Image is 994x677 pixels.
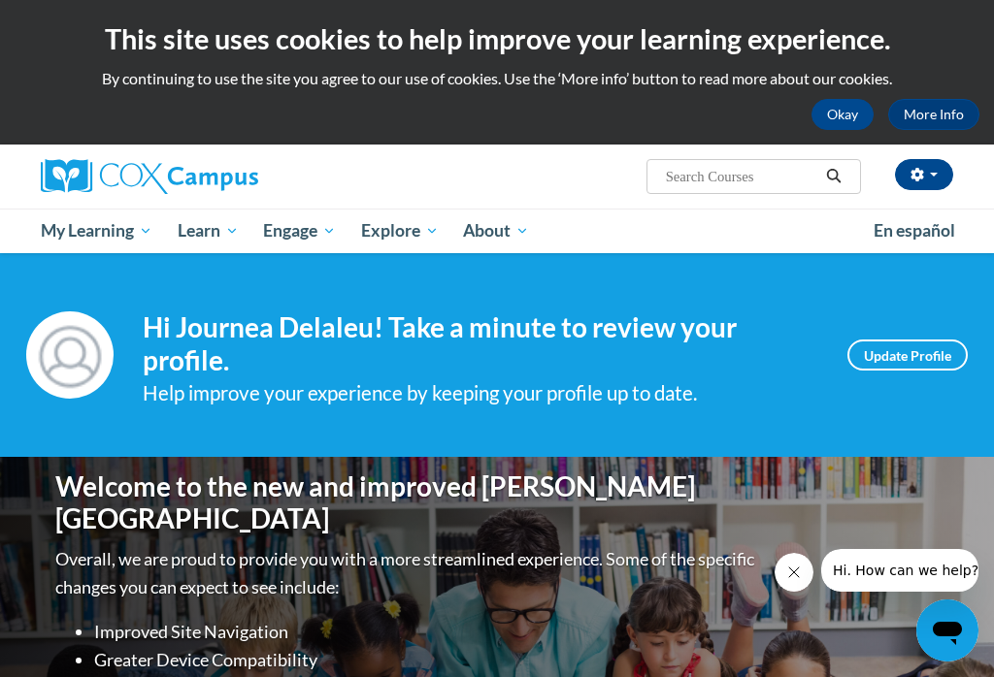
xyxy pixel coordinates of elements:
span: En español [874,220,955,241]
a: Engage [250,209,348,253]
h1: Welcome to the new and improved [PERSON_NAME][GEOGRAPHIC_DATA] [55,470,759,535]
span: Learn [178,219,239,242]
span: Engage [263,219,336,242]
iframe: Button to launch messaging window [916,599,978,661]
a: About [451,209,543,253]
a: Learn [165,209,251,253]
div: Main menu [26,209,968,253]
p: Overall, we are proud to provide you with a more streamlined experience. Some of the specific cha... [55,545,759,601]
a: More Info [888,99,979,130]
button: Account Settings [895,159,953,190]
a: En español [861,210,968,251]
h2: This site uses cookies to help improve your learning experience. [15,19,979,58]
div: Help improve your experience by keeping your profile up to date. [143,377,818,409]
span: About [463,219,529,242]
button: Okay [812,99,874,130]
a: My Learning [28,209,165,253]
iframe: Message from company [821,549,978,592]
a: Explore [348,209,451,253]
a: Update Profile [847,339,968,371]
span: Explore [361,219,439,242]
h4: Hi Journea Delaleu! Take a minute to review your profile. [143,311,818,376]
span: My Learning [41,219,152,242]
img: Cox Campus [41,159,258,194]
a: Cox Campus [41,159,325,194]
li: Improved Site Navigation [94,618,759,646]
p: By continuing to use the site you agree to our use of cookies. Use the ‘More info’ button to read... [15,68,979,89]
li: Greater Device Compatibility [94,646,759,674]
input: Search Courses [664,165,819,188]
img: Profile Image [26,311,114,399]
iframe: Close message [775,553,813,592]
button: Search [819,165,848,188]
